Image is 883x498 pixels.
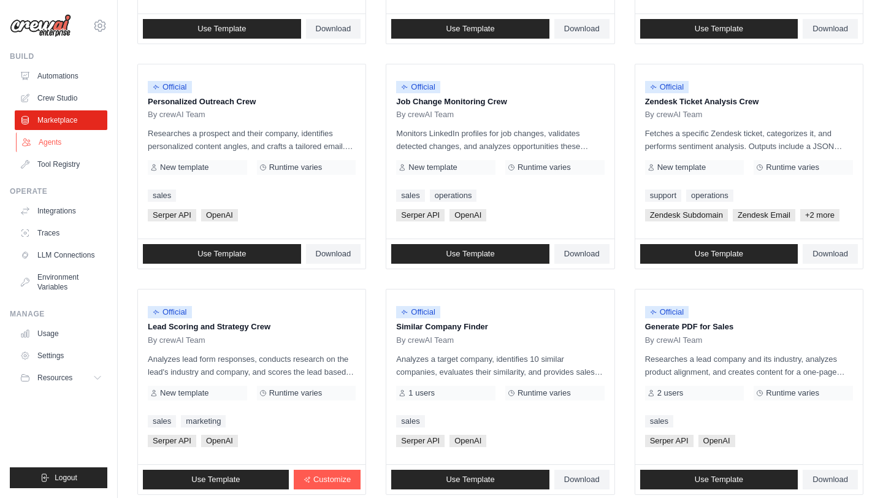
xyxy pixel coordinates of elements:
span: +2 more [800,209,839,221]
div: Operate [10,186,107,196]
span: OpenAI [201,209,238,221]
span: Serper API [396,209,445,221]
a: Agents [16,132,109,152]
button: Resources [15,368,107,388]
p: Fetches a specific Zendesk ticket, categorizes it, and performs sentiment analysis. Outputs inclu... [645,127,853,153]
span: OpenAI [449,209,486,221]
span: Use Template [695,24,743,34]
a: Use Template [640,470,798,489]
span: Logout [55,473,77,483]
span: OpenAI [449,435,486,447]
span: By crewAI Team [148,335,205,345]
span: Official [645,81,689,93]
span: Use Template [197,249,246,259]
a: Tool Registry [15,155,107,174]
span: By crewAI Team [645,110,703,120]
span: Download [812,249,848,259]
p: Analyzes a target company, identifies 10 similar companies, evaluates their similarity, and provi... [396,353,604,378]
p: Monitors LinkedIn profiles for job changes, validates detected changes, and analyzes opportunitie... [396,127,604,153]
a: support [645,190,681,202]
span: Serper API [148,435,196,447]
span: Zendesk Email [733,209,795,221]
a: Download [306,19,361,39]
span: Serper API [645,435,694,447]
span: Official [396,306,440,318]
a: Download [803,244,858,264]
span: Runtime varies [766,163,819,172]
span: 1 users [408,388,435,398]
span: Use Template [197,24,246,34]
a: Integrations [15,201,107,221]
span: Runtime varies [518,163,571,172]
span: By crewAI Team [148,110,205,120]
a: sales [148,190,176,202]
button: Logout [10,467,107,488]
span: Runtime varies [518,388,571,398]
span: OpenAI [201,435,238,447]
span: Use Template [446,475,494,485]
span: New template [408,163,457,172]
span: New template [160,388,208,398]
div: Manage [10,309,107,319]
a: Use Template [143,19,301,39]
a: operations [430,190,477,202]
span: Download [316,249,351,259]
span: By crewAI Team [396,335,454,345]
a: Download [306,244,361,264]
p: Similar Company Finder [396,321,604,333]
span: By crewAI Team [645,335,703,345]
span: Use Template [446,249,494,259]
a: Download [803,470,858,489]
a: Traces [15,223,107,243]
p: Personalized Outreach Crew [148,96,356,108]
p: Generate PDF for Sales [645,321,853,333]
span: By crewAI Team [396,110,454,120]
a: Use Template [391,244,549,264]
span: Resources [37,373,72,383]
span: Official [148,306,192,318]
a: Customize [294,470,361,489]
a: Usage [15,324,107,343]
p: Researches a lead company and its industry, analyzes product alignment, and creates content for a... [645,353,853,378]
a: Environment Variables [15,267,107,297]
span: Download [564,24,600,34]
span: Download [564,249,600,259]
img: Logo [10,14,71,37]
a: sales [396,190,424,202]
p: Lead Scoring and Strategy Crew [148,321,356,333]
span: Use Template [446,24,494,34]
a: Automations [15,66,107,86]
p: Zendesk Ticket Analysis Crew [645,96,853,108]
a: sales [396,415,424,427]
span: Zendesk Subdomain [645,209,728,221]
a: LLM Connections [15,245,107,265]
span: Download [812,24,848,34]
span: Serper API [148,209,196,221]
span: Runtime varies [766,388,819,398]
span: New template [657,163,706,172]
span: Download [812,475,848,485]
p: Analyzes lead form responses, conducts research on the lead's industry and company, and scores th... [148,353,356,378]
a: Crew Studio [15,88,107,108]
span: Runtime varies [269,163,323,172]
span: Download [316,24,351,34]
a: Download [803,19,858,39]
a: Download [554,470,610,489]
p: Researches a prospect and their company, identifies personalized content angles, and crafts a tai... [148,127,356,153]
span: New template [160,163,208,172]
a: sales [645,415,673,427]
span: Use Template [695,249,743,259]
span: Official [396,81,440,93]
span: Customize [313,475,351,485]
span: Serper API [396,435,445,447]
span: Use Template [191,475,240,485]
a: Download [554,19,610,39]
p: Job Change Monitoring Crew [396,96,604,108]
a: Use Template [143,244,301,264]
a: sales [148,415,176,427]
span: Official [148,81,192,93]
a: Marketplace [15,110,107,130]
a: Use Template [391,470,549,489]
a: Settings [15,346,107,366]
span: Download [564,475,600,485]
